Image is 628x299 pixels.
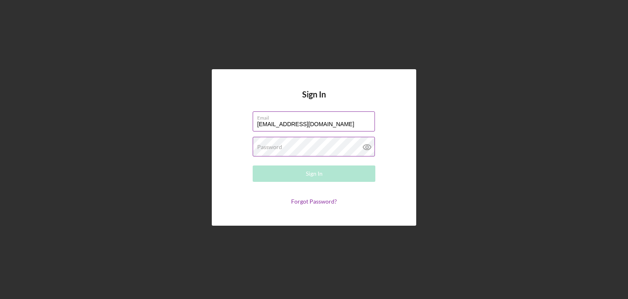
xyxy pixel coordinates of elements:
[306,165,323,182] div: Sign In
[253,165,375,182] button: Sign In
[257,112,375,121] label: Email
[257,144,282,150] label: Password
[302,90,326,111] h4: Sign In
[291,198,337,205] a: Forgot Password?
